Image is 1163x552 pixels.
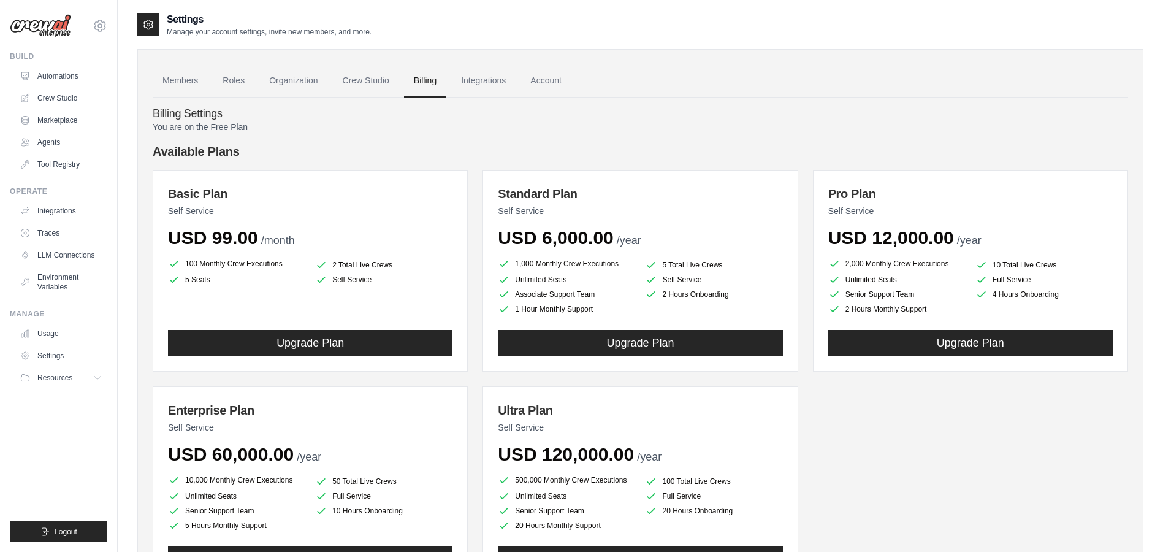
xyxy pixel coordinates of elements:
[297,451,321,463] span: /year
[10,521,107,542] button: Logout
[498,256,635,271] li: 1,000 Monthly Crew Executions
[153,121,1128,133] p: You are on the Free Plan
[498,303,635,315] li: 1 Hour Monthly Support
[10,186,107,196] div: Operate
[828,303,966,315] li: 2 Hours Monthly Support
[15,110,107,130] a: Marketplace
[168,421,452,434] p: Self Service
[10,52,107,61] div: Build
[15,245,107,265] a: LLM Connections
[451,64,516,98] a: Integrations
[498,421,782,434] p: Self Service
[168,274,305,286] li: 5 Seats
[153,107,1128,121] h4: Billing Settings
[10,14,71,37] img: Logo
[168,519,305,532] li: 5 Hours Monthly Support
[645,288,782,301] li: 2 Hours Onboarding
[333,64,399,98] a: Crew Studio
[520,64,571,98] a: Account
[498,228,613,248] span: USD 6,000.00
[168,256,305,271] li: 100 Monthly Crew Executions
[957,234,982,247] span: /year
[153,143,1128,160] h4: Available Plans
[168,205,452,217] p: Self Service
[15,267,107,297] a: Environment Variables
[975,259,1113,271] li: 10 Total Live Crews
[404,64,446,98] a: Billing
[153,64,208,98] a: Members
[213,64,254,98] a: Roles
[167,27,372,37] p: Manage your account settings, invite new members, and more.
[168,185,452,202] h3: Basic Plan
[261,234,295,247] span: /month
[617,234,641,247] span: /year
[315,475,452,488] li: 50 Total Live Crews
[15,346,107,366] a: Settings
[645,259,782,271] li: 5 Total Live Crews
[645,475,782,488] li: 100 Total Live Crews
[828,205,1113,217] p: Self Service
[498,185,782,202] h3: Standard Plan
[15,324,107,343] a: Usage
[168,490,305,502] li: Unlimited Seats
[645,505,782,517] li: 20 Hours Onboarding
[37,373,72,383] span: Resources
[15,201,107,221] a: Integrations
[15,66,107,86] a: Automations
[315,505,452,517] li: 10 Hours Onboarding
[498,505,635,517] li: Senior Support Team
[315,490,452,502] li: Full Service
[168,402,452,419] h3: Enterprise Plan
[975,274,1113,286] li: Full Service
[498,288,635,301] li: Associate Support Team
[498,205,782,217] p: Self Service
[828,185,1113,202] h3: Pro Plan
[15,132,107,152] a: Agents
[315,274,452,286] li: Self Service
[167,12,372,27] h2: Settings
[645,274,782,286] li: Self Service
[498,274,635,286] li: Unlimited Seats
[828,274,966,286] li: Unlimited Seats
[10,309,107,319] div: Manage
[168,444,294,464] span: USD 60,000.00
[828,228,954,248] span: USD 12,000.00
[15,88,107,108] a: Crew Studio
[828,256,966,271] li: 2,000 Monthly Crew Executions
[975,288,1113,301] li: 4 Hours Onboarding
[168,330,452,356] button: Upgrade Plan
[498,473,635,488] li: 500,000 Monthly Crew Executions
[315,259,452,271] li: 2 Total Live Crews
[498,490,635,502] li: Unlimited Seats
[55,527,77,537] span: Logout
[498,519,635,532] li: 20 Hours Monthly Support
[645,490,782,502] li: Full Service
[828,288,966,301] li: Senior Support Team
[259,64,327,98] a: Organization
[498,444,634,464] span: USD 120,000.00
[168,228,258,248] span: USD 99.00
[168,473,305,488] li: 10,000 Monthly Crew Executions
[15,368,107,388] button: Resources
[498,402,782,419] h3: Ultra Plan
[168,505,305,517] li: Senior Support Team
[15,155,107,174] a: Tool Registry
[828,330,1113,356] button: Upgrade Plan
[15,223,107,243] a: Traces
[637,451,662,463] span: /year
[498,330,782,356] button: Upgrade Plan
